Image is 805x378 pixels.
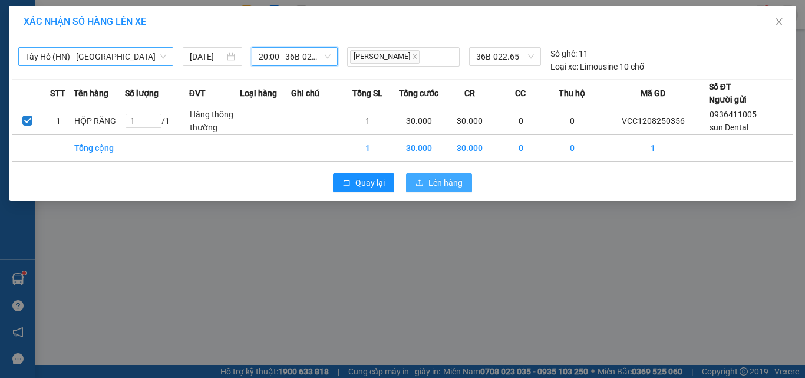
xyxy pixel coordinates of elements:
[43,107,74,135] td: 1
[598,135,709,162] td: 1
[546,107,598,135] td: 0
[709,80,747,106] div: Số ĐT Người gửi
[259,48,331,65] span: 20:00 - 36B-022.65
[342,135,394,162] td: 1
[13,68,123,81] span: VP gửi:
[127,40,203,49] strong: Hotline : 0889 23 23 23
[476,48,534,65] span: 36B-022.65
[428,176,463,189] span: Lên hàng
[51,86,87,95] span: sun Dental
[342,179,351,188] span: rollback
[406,173,472,192] button: uploadLên hàng
[444,107,496,135] td: 30.000
[464,87,475,100] span: CR
[710,110,757,119] span: 0936411005
[85,11,245,23] strong: CÔNG TY TNHH VĨNH QUANG
[118,25,213,38] strong: PHIẾU GỬI HÀNG
[559,87,585,100] span: Thu hộ
[333,173,394,192] button: rollbackQuay lại
[355,176,385,189] span: Quay lại
[50,87,65,100] span: STT
[763,6,796,39] button: Close
[74,107,125,135] td: HỘP RĂNG
[74,87,108,100] span: Tên hàng
[113,53,141,62] span: Website
[496,135,547,162] td: 0
[189,107,240,135] td: Hàng thông thường
[125,107,189,135] td: / 1
[393,135,444,162] td: 30.000
[515,87,526,100] span: CC
[546,135,598,162] td: 0
[74,135,125,162] td: Tổng cộng
[444,135,496,162] td: 30.000
[291,87,319,100] span: Ghi chú
[393,107,444,135] td: 30.000
[125,87,159,100] span: Số lượng
[291,107,342,135] td: ---
[774,17,784,27] span: close
[710,123,748,132] span: sun Dental
[240,107,291,135] td: ---
[350,50,420,64] span: [PERSON_NAME]
[496,107,547,135] td: 0
[190,50,224,63] input: 12/08/2025
[189,87,206,100] span: ĐVT
[24,16,146,27] span: XÁC NHẬN SỐ HÀNG LÊN XE
[48,68,123,81] span: 64 Võ Chí Công
[8,11,57,61] img: logo
[25,48,166,65] span: Tây Hồ (HN) - Thanh Hóa
[12,86,48,95] strong: Người gửi:
[415,179,424,188] span: upload
[240,87,277,100] span: Loại hàng
[342,107,394,135] td: 1
[598,107,709,135] td: VCC1208250356
[399,87,438,100] span: Tổng cước
[352,87,382,100] span: Tổng SL
[550,60,578,73] span: Loại xe:
[641,87,665,100] span: Mã GD
[550,60,644,73] div: Limousine 10 chỗ
[550,47,588,60] div: 11
[113,51,217,63] strong: : [DOMAIN_NAME]
[412,54,418,60] span: close
[550,47,577,60] span: Số ghế:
